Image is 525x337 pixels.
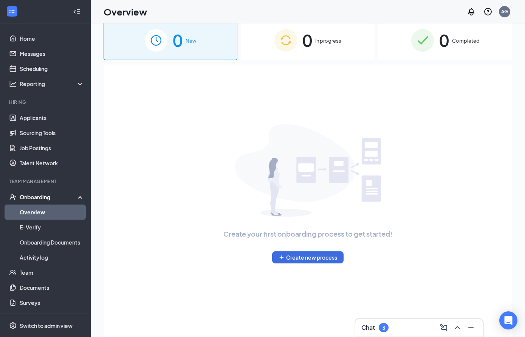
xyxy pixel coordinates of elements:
span: New [186,37,196,45]
svg: ChevronUp [453,323,462,332]
div: 3 [382,325,385,331]
button: ChevronUp [451,322,463,334]
a: Sourcing Tools [20,125,84,140]
a: Messages [20,46,84,61]
a: Talent Network [20,155,84,171]
a: Overview [20,205,84,220]
div: AG [501,8,508,15]
span: 0 [173,27,183,53]
div: Hiring [9,99,83,105]
button: ComposeMessage [438,322,450,334]
svg: Analysis [9,80,17,88]
a: E-Verify [20,220,84,235]
svg: WorkstreamLogo [8,8,16,15]
a: Job Postings [20,140,84,155]
div: Reporting [20,80,85,88]
svg: QuestionInfo [483,7,492,16]
a: Applicants [20,110,84,125]
h1: Overview [104,5,147,18]
a: Activity log [20,250,84,265]
h3: Chat [361,323,375,332]
div: Team Management [9,178,83,185]
button: PlusCreate new process [272,251,344,263]
span: Create your first onboarding process to get started! [223,229,392,239]
svg: Notifications [467,7,476,16]
svg: Plus [279,254,285,260]
a: Scheduling [20,61,84,76]
svg: Minimize [466,323,475,332]
svg: UserCheck [9,193,17,201]
button: Minimize [465,322,477,334]
div: Onboarding [20,193,78,201]
a: Onboarding Documents [20,235,84,250]
svg: Collapse [73,8,81,15]
span: In progress [315,37,341,45]
div: Open Intercom Messenger [499,311,517,329]
svg: ComposeMessage [439,323,448,332]
a: Team [20,265,84,280]
span: 0 [302,27,312,53]
span: Completed [452,37,480,45]
div: Switch to admin view [20,322,73,329]
span: 0 [439,27,449,53]
svg: Settings [9,322,17,329]
a: Surveys [20,295,84,310]
a: Home [20,31,84,46]
a: Documents [20,280,84,295]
